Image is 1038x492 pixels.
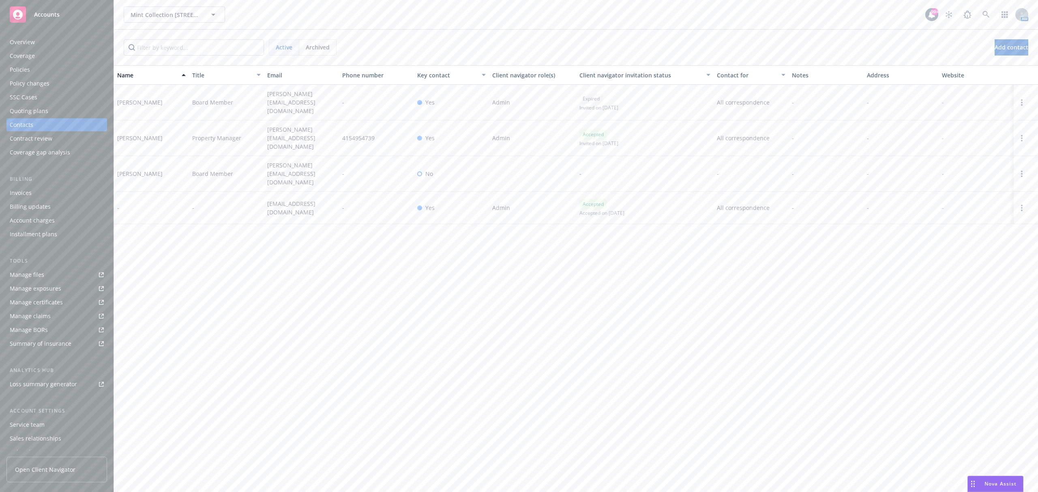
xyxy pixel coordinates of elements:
button: Add contact [995,39,1028,56]
a: Account charges [6,214,107,227]
a: Switch app [997,6,1013,23]
span: Accounts [34,11,60,18]
span: Mint Collection [STREET_ADDRESS][PERSON_NAME] Condominium Owners' Association [131,11,201,19]
a: Stop snowing [941,6,957,23]
div: Phone number [342,71,411,79]
div: Coverage gap analysis [10,146,70,159]
button: Notes [789,65,864,85]
div: SSC Cases [10,91,37,104]
div: 99+ [931,8,938,15]
button: Phone number [339,65,414,85]
a: Contract review [6,132,107,145]
span: Admin [492,203,510,212]
a: Installment plans [6,228,107,241]
a: Open options [1017,98,1027,107]
span: Admin [492,134,510,142]
div: Manage certificates [10,296,63,309]
span: Expired [583,95,600,103]
div: Contract review [10,132,52,145]
button: Title [189,65,264,85]
div: Invoices [10,186,32,199]
span: - [792,98,794,107]
span: - [579,169,581,178]
a: Service team [6,418,107,431]
div: - [942,98,944,107]
a: Quoting plans [6,105,107,118]
a: Manage BORs [6,323,107,336]
button: Contact for [714,65,789,85]
span: [PERSON_NAME][EMAIL_ADDRESS][DOMAIN_NAME] [267,125,336,151]
a: Loss summary generator [6,378,107,391]
span: Yes [425,134,435,142]
a: Contacts [6,118,107,131]
a: Manage files [6,268,107,281]
div: Billing updates [10,200,51,213]
span: All correspondence [717,203,785,212]
div: Manage claims [10,310,51,323]
div: Sales relationships [10,432,61,445]
span: Invited on [DATE] [579,140,618,147]
div: Address [867,71,935,79]
a: Overview [6,36,107,49]
div: Notes [792,71,860,79]
div: Contact for [717,71,776,79]
div: [PERSON_NAME] [117,134,163,142]
div: - [117,203,119,212]
div: [PERSON_NAME] [117,98,163,107]
span: 4154954739 [342,134,375,142]
a: Open options [1017,169,1027,179]
div: Title [192,71,252,79]
div: Billing [6,175,107,183]
div: Contacts [10,118,33,131]
span: - [342,169,344,178]
span: Yes [425,98,435,107]
a: Report a Bug [959,6,976,23]
div: Manage files [10,268,44,281]
a: Coverage [6,49,107,62]
span: Accepted on [DATE] [579,210,624,216]
a: SSC Cases [6,91,107,104]
a: Manage claims [6,310,107,323]
span: - [342,98,344,107]
div: Quoting plans [10,105,48,118]
div: Service team [10,418,45,431]
span: [EMAIL_ADDRESS][DOMAIN_NAME] [267,199,336,216]
span: Board Member [192,98,233,107]
a: Manage exposures [6,282,107,295]
span: - [192,203,194,212]
a: Related accounts [6,446,107,459]
div: Account charges [10,214,55,227]
div: - [942,169,944,178]
button: Nova Assist [967,476,1023,492]
span: - [717,169,719,178]
div: - [942,134,944,142]
div: Summary of insurance [10,337,71,350]
input: Filter by keyword... [124,39,264,56]
span: - [792,203,794,212]
span: Admin [492,98,510,107]
div: Manage BORs [10,323,48,336]
a: Policies [6,63,107,76]
span: - [792,169,794,178]
span: Accepted [583,201,604,208]
div: Email [267,71,336,79]
span: Property Manager [192,134,241,142]
span: Open Client Navigator [15,465,75,474]
div: Name [117,71,177,79]
span: - [867,203,869,212]
span: Accepted [583,131,604,138]
a: Billing updates [6,200,107,213]
button: Mint Collection [STREET_ADDRESS][PERSON_NAME] Condominium Owners' Association [124,6,225,23]
span: Active [276,43,292,51]
span: - [867,134,869,142]
span: All correspondence [717,98,785,107]
button: Key contact [414,65,489,85]
a: Sales relationships [6,432,107,445]
span: - [867,98,869,107]
span: No [425,169,433,178]
button: Email [264,65,339,85]
span: Yes [425,203,435,212]
button: Address [864,65,939,85]
div: Coverage [10,49,35,62]
a: Manage certificates [6,296,107,309]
